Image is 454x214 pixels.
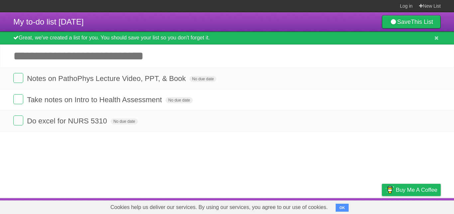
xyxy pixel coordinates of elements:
[411,19,433,25] b: This List
[385,184,394,195] img: Buy me a coffee
[27,74,187,83] span: Notes on PathoPhys Lecture Video, PPT, & Book
[399,200,441,212] a: Suggest a feature
[13,17,84,26] span: My to-do list [DATE]
[13,73,23,83] label: Done
[351,200,365,212] a: Terms
[13,94,23,104] label: Done
[166,97,192,103] span: No due date
[373,200,391,212] a: Privacy
[27,96,164,104] span: Take notes on Intro to Health Assessment
[293,200,307,212] a: About
[104,201,334,214] span: Cookies help us deliver our services. By using our services, you agree to our use of cookies.
[189,76,216,82] span: No due date
[111,118,138,124] span: No due date
[396,184,437,196] span: Buy me a coffee
[336,204,349,212] button: OK
[382,15,441,29] a: SaveThis List
[382,184,441,196] a: Buy me a coffee
[27,117,109,125] span: Do excel for NURS 5310
[315,200,342,212] a: Developers
[13,115,23,125] label: Done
